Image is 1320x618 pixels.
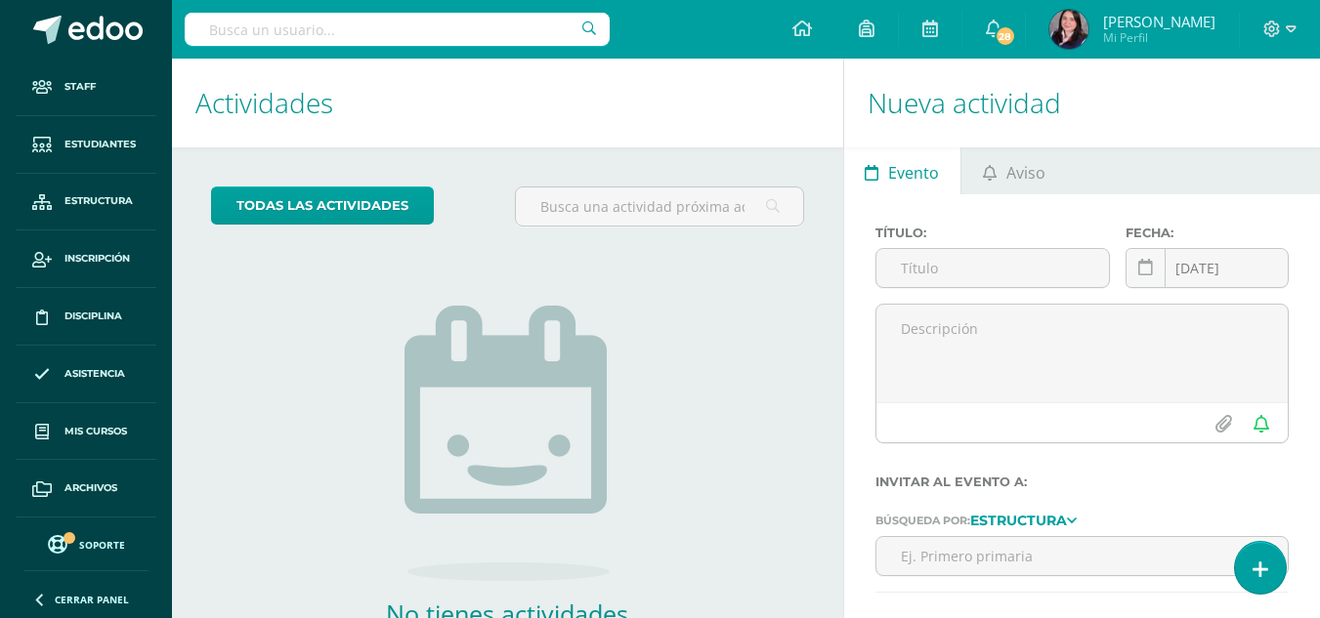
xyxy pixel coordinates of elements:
[64,193,133,209] span: Estructura
[1127,249,1288,287] input: Fecha de entrega
[55,593,129,606] span: Cerrar panel
[64,79,96,95] span: Staff
[875,514,970,527] span: Búsqueda por:
[16,288,156,346] a: Disciplina
[970,512,1067,529] strong: Estructura
[961,147,1066,194] a: Aviso
[64,480,117,496] span: Archivos
[1103,12,1215,31] span: [PERSON_NAME]
[875,474,1289,489] label: Invitar al evento a:
[405,306,610,581] img: no_activities.png
[16,460,156,517] a: Archivos
[1126,226,1289,240] label: Fecha:
[844,147,960,194] a: Evento
[64,137,136,152] span: Estudiantes
[79,538,125,552] span: Soporte
[64,251,130,267] span: Inscripción
[16,346,156,403] a: Asistencia
[1006,149,1045,196] span: Aviso
[64,309,122,324] span: Disciplina
[876,537,1288,575] input: Ej. Primero primaria
[185,13,610,46] input: Busca un usuario...
[16,403,156,461] a: Mis cursos
[195,59,820,147] h1: Actividades
[970,513,1077,526] a: Estructura
[868,59,1297,147] h1: Nueva actividad
[1103,29,1215,46] span: Mi Perfil
[64,424,127,439] span: Mis cursos
[516,187,802,226] input: Busca una actividad próxima aquí...
[16,230,156,288] a: Inscripción
[16,116,156,174] a: Estudiantes
[994,25,1015,47] span: 28
[1049,10,1088,49] img: d5e06c0e5c60f8cb8d69cae07b21a756.png
[16,174,156,231] a: Estructura
[211,186,434,225] a: todas las Actividades
[64,366,125,382] span: Asistencia
[16,59,156,116] a: Staff
[876,249,1109,287] input: Título
[23,530,149,556] a: Soporte
[888,149,939,196] span: Evento
[875,226,1110,240] label: Título:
